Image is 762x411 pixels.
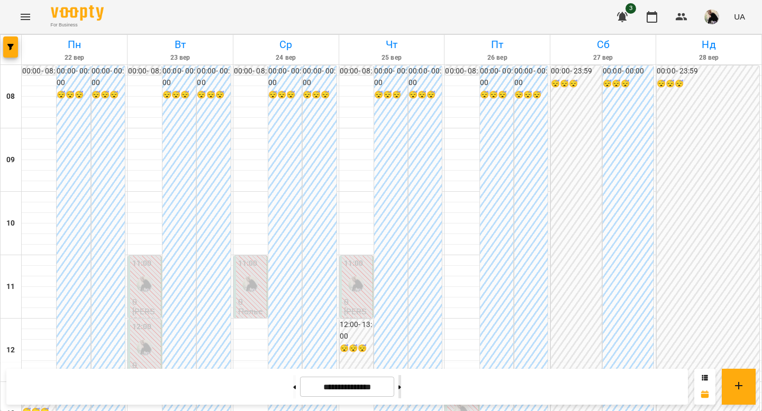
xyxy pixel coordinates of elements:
h6: 😴😴😴 [303,89,336,101]
h6: 😴😴😴 [657,78,759,90]
p: Польська А1 з Рачинською — пара [238,307,265,362]
h6: 00:00 - 00:00 [57,66,90,88]
h6: Нд [658,36,760,53]
h6: 00:00 - 23:59 [657,66,759,77]
h6: 00:00 - 23:59 [551,66,602,77]
h6: 😴😴😴 [340,343,373,354]
h6: 25 вер [341,53,443,63]
h6: 00:00 - 00:00 [92,66,125,88]
h6: 😴😴😴 [374,89,407,101]
h6: 00:00 - 00:00 [409,66,442,88]
h6: 24 вер [235,53,337,63]
h6: 12:00 - 13:00 [340,319,373,342]
h6: 😴😴😴 [162,89,196,101]
p: 0 [238,297,265,306]
h6: 00:00 - 00:00 [303,66,336,88]
p: 0 [344,297,370,306]
h6: 26 вер [446,53,548,63]
h6: Сб [552,36,654,53]
p: [PERSON_NAME] (польська, індивідуально) [344,307,370,380]
span: UA [734,11,745,22]
button: Menu [13,4,38,30]
h6: 09 [6,154,15,166]
img: Софія Рачинська (п) [348,276,364,292]
img: 0c6ed0329b7ca94bd5cec2515854a76a.JPG [704,10,719,24]
h6: 😴😴😴 [551,78,602,90]
h6: 😴😴😴 [57,89,90,101]
h6: 00:00 - 00:00 [514,66,548,88]
img: Софія Рачинська (п) [242,276,258,292]
h6: 😴😴😴 [92,89,125,101]
img: Софія Рачинська (п) [137,340,152,356]
h6: 12 [6,344,15,356]
h6: 😴😴😴 [480,89,513,101]
label: 12:00 [132,321,152,333]
h6: 27 вер [552,53,654,63]
h6: 08 [6,91,15,102]
h6: 00:00 - 00:00 [480,66,513,88]
h6: 00:00 - 00:00 [162,66,196,88]
h6: 11 [6,281,15,293]
h6: Пн [23,36,125,53]
h6: 28 вер [658,53,760,63]
h6: 00:00 - 08:00 [445,66,478,88]
h6: 23 вер [129,53,231,63]
h6: 00:00 - 08:00 [128,66,161,88]
h6: Пт [446,36,548,53]
h6: 😴😴😴 [603,78,654,90]
img: Voopty Logo [51,5,104,21]
h6: 00:00 - 08:00 [234,66,267,88]
h6: 10 [6,218,15,229]
h6: 00:00 - 00:00 [374,66,407,88]
h6: 😴😴😴 [409,89,442,101]
h6: 00:00 - 08:00 [340,66,373,88]
p: [PERSON_NAME] (польська, індивідуально) [132,307,159,380]
span: 3 [625,3,636,14]
h6: Чт [341,36,443,53]
label: 11:00 [344,258,364,269]
h6: Вт [129,36,231,53]
h6: 😴😴😴 [268,89,302,101]
h6: 22 вер [23,53,125,63]
h6: 00:00 - 00:00 [197,66,230,88]
h6: 00:00 - 00:00 [268,66,302,88]
img: Софія Рачинська (п) [137,276,152,292]
h6: 00:00 - 00:00 [603,66,654,77]
h6: 😴😴😴 [197,89,230,101]
h6: Ср [235,36,337,53]
h6: 😴😴😴 [514,89,548,101]
label: 11:00 [238,258,258,269]
p: 0 [132,361,159,370]
label: 11:00 [132,258,152,269]
button: UA [730,7,749,26]
p: 0 [132,297,159,306]
h6: 00:00 - 08:00 [22,66,56,88]
span: For Business [51,22,104,29]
